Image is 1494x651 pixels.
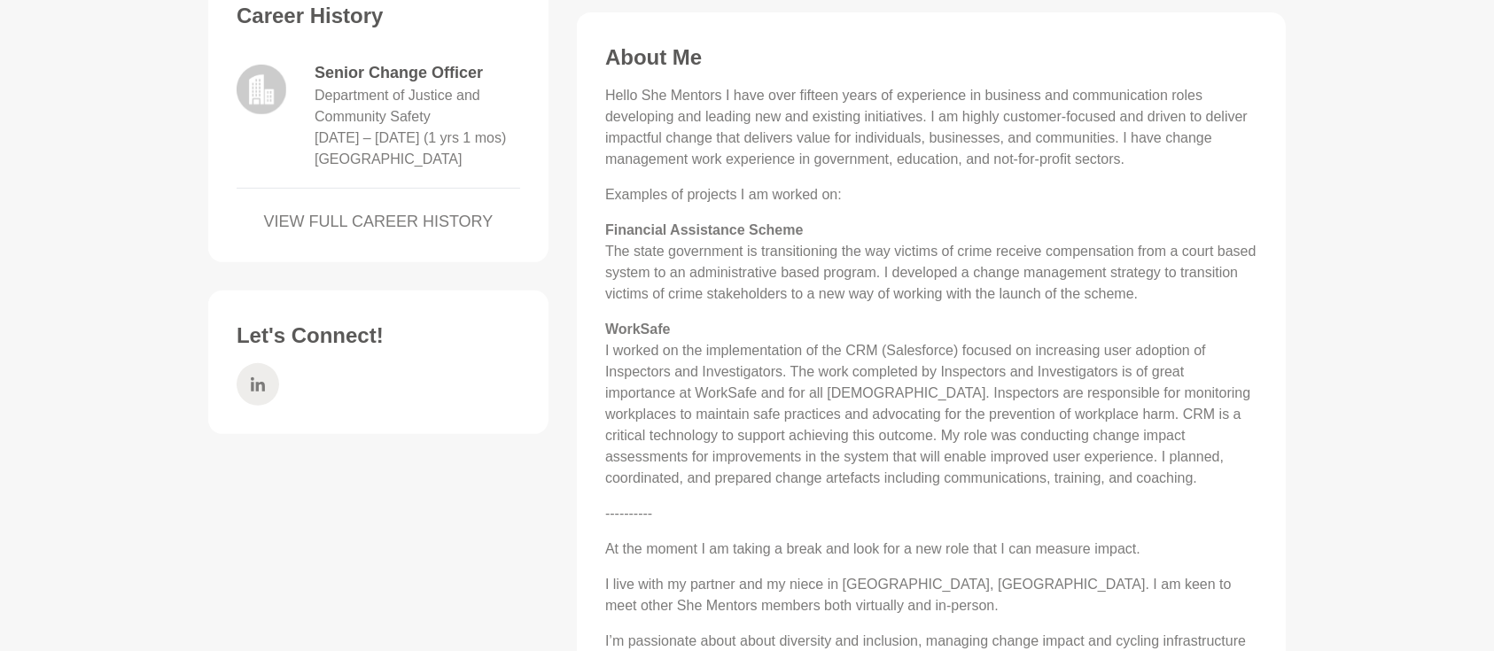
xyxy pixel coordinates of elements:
dd: Senior Change Officer [315,61,520,85]
p: The state government is transitioning the way victims of crime receive compensation from a court ... [605,220,1257,305]
img: logo [237,65,286,114]
dd: Department of Justice and Community Safety [315,85,520,128]
strong: WorkSafe [605,322,671,337]
h3: Career History [237,3,520,29]
dd: [GEOGRAPHIC_DATA] [315,149,463,170]
strong: Financial Assistance Scheme [605,222,804,237]
h3: Let's Connect! [237,322,520,349]
dd: May 2023 – June 2024 (1 yrs 1 mos) [315,128,506,149]
a: LinkedIn [237,363,279,406]
p: I worked on the implementation of the CRM (Salesforce) focused on increasing user adoption of Ins... [605,319,1257,489]
p: Hello She Mentors I have over fifteen years of experience in business and communication roles dev... [605,85,1257,170]
p: I live with my partner and my niece in [GEOGRAPHIC_DATA], [GEOGRAPHIC_DATA]. I am keen to meet ot... [605,574,1257,616]
p: ---------- [605,503,1257,524]
time: [DATE] – [DATE] (1 yrs 1 mos) [315,130,506,145]
a: VIEW FULL CAREER HISTORY [237,210,520,234]
p: Examples of projects I am worked on: [605,184,1257,205]
p: At the moment I am taking a break and look for a new role that I can measure impact. [605,539,1257,560]
h3: About Me [605,44,1257,71]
